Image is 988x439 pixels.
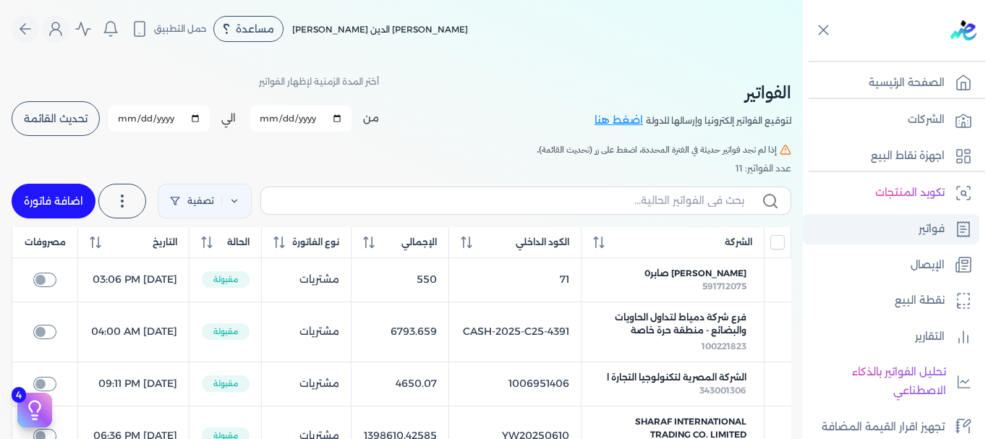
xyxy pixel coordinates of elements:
a: اجهزة نقاط البيع [803,141,979,171]
p: أختر المدة الزمنية لإظهار الفواتير [259,72,379,91]
p: نقطة البيع [895,291,945,310]
a: تصفية [158,184,252,218]
span: الإجمالي [401,236,437,249]
span: الشركة [725,236,752,249]
a: فواتير [803,214,979,244]
a: الشركات [803,105,979,135]
button: 4 [17,393,52,427]
label: من [363,111,379,126]
p: فواتير [919,220,945,239]
a: التقارير [803,322,979,352]
span: مصروفات [25,236,66,249]
label: الي [221,111,236,126]
span: نوع الفاتورة [292,236,339,249]
p: لتوقيع الفواتير إلكترونيا وإرسالها للدولة [646,111,791,130]
span: التاريخ [153,236,177,249]
a: نقطة البيع [803,286,979,316]
a: تحليل الفواتير بالذكاء الاصطناعي [803,357,979,406]
span: الكود الداخلي [516,236,569,249]
a: اضغط هنا [595,113,646,129]
p: تجهيز اقرار القيمة المضافة [822,418,945,437]
a: اضافة فاتورة [12,184,95,218]
span: [PERSON_NAME] الدين [PERSON_NAME] [292,24,468,35]
span: فرع شركة دمياط لتداول الحاويات والبضائع - منطقة حرة خاصة [599,311,746,337]
p: الشركات [908,111,945,129]
span: [PERSON_NAME] صابر0 [644,267,746,280]
div: عدد الفواتير: 11 [12,162,791,175]
div: مساعدة [213,16,284,42]
a: تكويد المنتجات [803,178,979,208]
span: تحديث القائمة [24,114,88,124]
span: إذا لم تجد فواتير حديثة في الفترة المحددة، اضغط على زر (تحديث القائمة). [537,143,777,156]
p: تكويد المنتجات [875,184,945,203]
a: الإيصال [803,250,979,281]
span: الشركة المصرية لتكنولوجيا التجارة ا [607,371,746,384]
p: تحليل الفواتير بالذكاء الاصطناعي [810,363,946,400]
h2: الفواتير [595,80,791,106]
span: مساعدة [236,24,274,34]
a: الصفحة الرئيسية [803,68,979,98]
p: اجهزة نقاط البيع [871,147,945,166]
p: التقارير [915,328,945,346]
span: 100221823 [702,341,746,351]
span: 343001306 [699,385,746,396]
p: الصفحة الرئيسية [869,74,945,93]
span: الحالة [227,236,250,249]
span: 4 [12,387,26,403]
button: تحديث القائمة [12,101,100,136]
img: logo [950,20,976,41]
p: الإيصال [911,256,945,275]
span: 591712075 [702,281,746,291]
span: حمل التطبيق [154,22,207,35]
button: حمل التطبيق [127,17,210,41]
input: بحث في الفواتير الحالية... [273,193,744,208]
